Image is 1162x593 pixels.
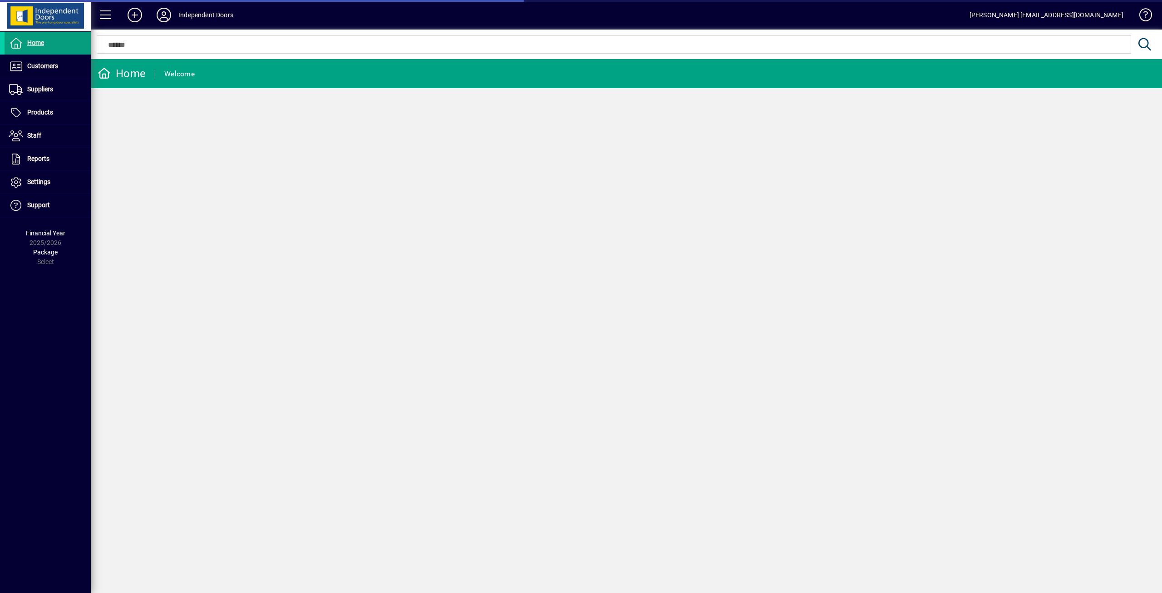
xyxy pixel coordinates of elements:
[33,249,58,256] span: Package
[27,85,53,93] span: Suppliers
[5,125,91,147] a: Staff
[120,7,149,23] button: Add
[970,8,1123,22] div: [PERSON_NAME] [EMAIL_ADDRESS][DOMAIN_NAME]
[5,101,91,124] a: Products
[27,39,44,46] span: Home
[26,229,65,237] span: Financial Year
[27,178,50,185] span: Settings
[27,109,53,116] span: Products
[1132,2,1151,31] a: Knowledge Base
[98,66,146,81] div: Home
[5,171,91,194] a: Settings
[149,7,178,23] button: Profile
[5,78,91,101] a: Suppliers
[27,62,58,70] span: Customers
[5,194,91,217] a: Support
[27,201,50,209] span: Support
[27,155,49,162] span: Reports
[164,67,195,81] div: Welcome
[5,55,91,78] a: Customers
[5,148,91,170] a: Reports
[27,132,41,139] span: Staff
[178,8,233,22] div: Independent Doors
